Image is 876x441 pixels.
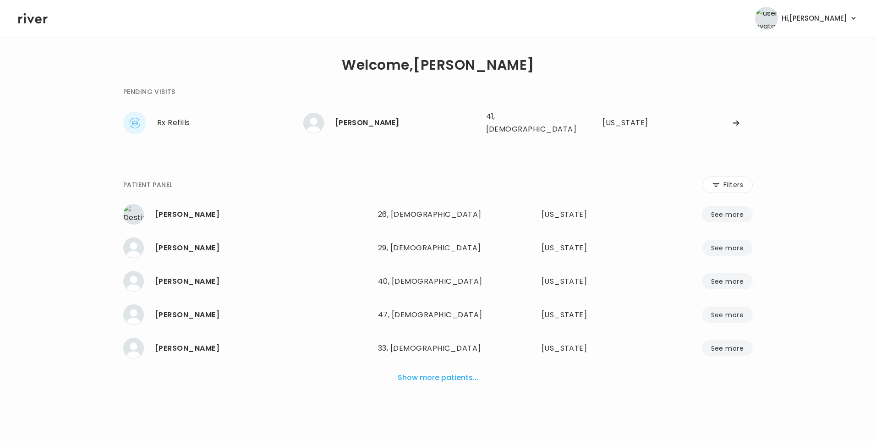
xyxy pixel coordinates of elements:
button: Filters [703,176,753,193]
button: See more [702,240,753,256]
div: Brianna Barrios [155,242,371,254]
button: See more [702,273,753,289]
img: user avatar [755,7,778,30]
div: Alabama [542,342,625,355]
div: Sandra Espindola [155,309,371,321]
div: PENDING VISITS [123,86,175,97]
div: Brittani Langley [335,116,479,129]
div: Danielle Herrera [155,342,371,355]
img: Brianna Barrios [123,237,144,258]
div: 47, [DEMOGRAPHIC_DATA] [378,309,498,321]
div: 33, [DEMOGRAPHIC_DATA] [378,342,498,355]
button: See more [702,307,753,323]
div: 40, [DEMOGRAPHIC_DATA] [378,275,498,288]
div: 41, [DEMOGRAPHIC_DATA] [486,110,570,136]
div: Florida [542,208,625,221]
button: See more [702,206,753,222]
img: Brittani Langley [303,113,324,133]
img: LAUREN RODRIGUEZ [123,271,144,292]
div: Texas [542,242,625,254]
button: See more [702,340,753,356]
img: Sandra Espindola [123,304,144,325]
div: PATIENT PANEL [123,179,172,190]
div: Rx Refills [157,116,303,129]
img: Destiny Ford [123,204,144,225]
div: LAUREN RODRIGUEZ [155,275,371,288]
button: Show more patients... [394,368,482,388]
div: Virginia [542,309,625,321]
span: Hi, [PERSON_NAME] [782,12,847,25]
div: Destiny Ford [155,208,371,221]
img: Danielle Herrera [123,338,144,358]
button: user avatarHi,[PERSON_NAME] [755,7,858,30]
div: Texas [602,116,661,129]
div: 26, [DEMOGRAPHIC_DATA] [378,208,498,221]
div: 29, [DEMOGRAPHIC_DATA] [378,242,498,254]
div: Alabama [542,275,625,288]
h1: Welcome, [PERSON_NAME] [342,59,534,72]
